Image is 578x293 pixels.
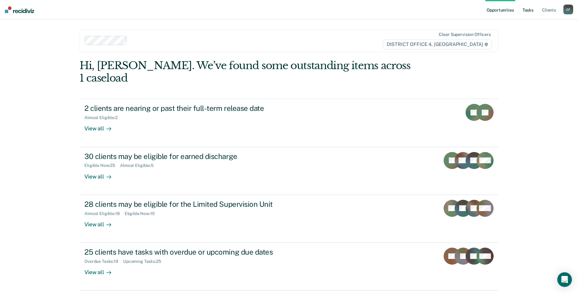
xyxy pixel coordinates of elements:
div: Upcoming Tasks : 25 [123,259,166,264]
div: Almost Eligible : 2 [84,115,122,120]
div: 28 clients may be eligible for the Limited Supervision Unit [84,200,298,209]
div: O F [563,5,573,14]
a: 28 clients may be eligible for the Limited Supervision UnitAlmost Eligible:18Eligible Now:10View all [80,195,498,243]
a: 2 clients are nearing or past their full-term release dateAlmost Eligible:2View all [80,99,498,147]
a: 25 clients have tasks with overdue or upcoming due datesOverdue Tasks:19Upcoming Tasks:25View all [80,243,498,291]
div: Eligible Now : 25 [84,163,120,168]
div: Almost Eligible : 5 [120,163,158,168]
div: Overdue Tasks : 19 [84,259,123,264]
div: Eligible Now : 10 [125,211,160,216]
div: Hi, [PERSON_NAME]. We’ve found some outstanding items across 1 caseload [80,59,415,84]
div: View all [84,264,119,276]
div: View all [84,120,119,132]
span: DISTRICT OFFICE 4, [GEOGRAPHIC_DATA] [383,40,492,49]
div: 2 clients are nearing or past their full-term release date [84,104,298,113]
div: 25 clients have tasks with overdue or upcoming due dates [84,248,298,256]
div: Almost Eligible : 18 [84,211,125,216]
img: Recidiviz [5,6,34,13]
div: View all [84,168,119,180]
button: OF [563,5,573,14]
a: 30 clients may be eligible for earned dischargeEligible Now:25Almost Eligible:5View all [80,147,498,195]
div: Open Intercom Messenger [557,272,572,287]
div: View all [84,216,119,228]
div: Clear supervision officers [439,32,491,37]
div: 30 clients may be eligible for earned discharge [84,152,298,161]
